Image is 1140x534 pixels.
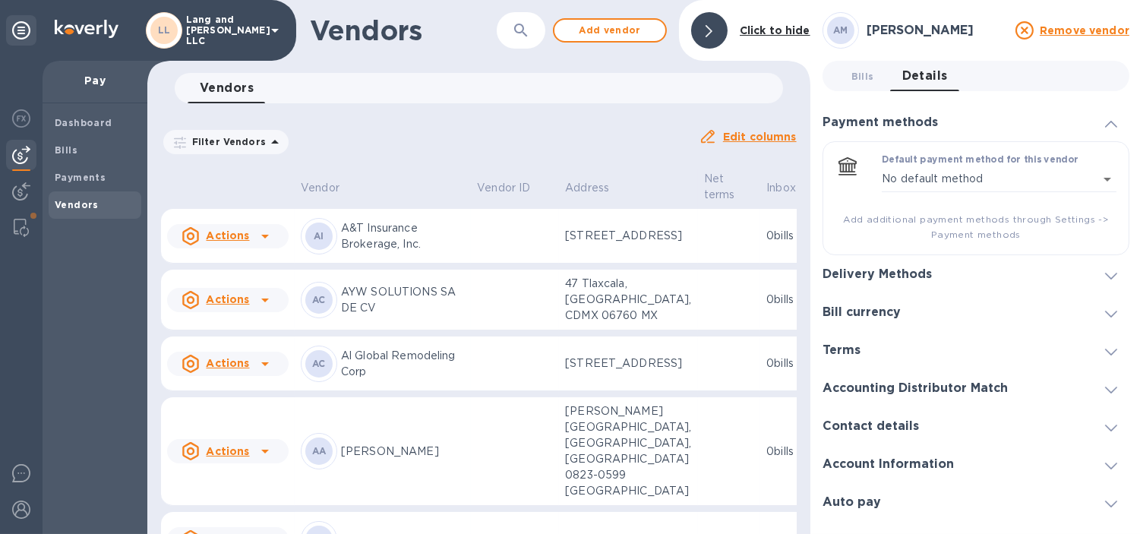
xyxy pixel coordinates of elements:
[565,355,691,371] p: [STREET_ADDRESS]
[565,180,609,196] p: Address
[823,381,1008,396] h3: Accounting Distributor Match
[723,131,797,143] u: Edit columns
[882,166,1116,192] div: No default method
[12,109,30,128] img: Foreign exchange
[553,18,667,43] button: Add vendor
[740,24,810,36] b: Click to hide
[55,73,135,88] p: Pay
[341,220,465,252] p: A&T Insurance Brokerage, Inc.
[314,230,324,242] b: AI
[1040,24,1129,36] u: Remove vendor
[882,171,983,187] p: No default method
[704,171,735,203] p: Net terms
[823,305,901,320] h3: Bill currency
[206,445,249,457] u: Actions
[301,180,339,196] p: Vendor
[477,180,530,196] p: Vendor ID
[833,24,848,36] b: AM
[823,267,932,282] h3: Delivery Methods
[565,228,691,244] p: [STREET_ADDRESS]
[55,20,118,38] img: Logo
[823,419,919,434] h3: Contact details
[565,403,691,499] p: [PERSON_NAME][GEOGRAPHIC_DATA], [GEOGRAPHIC_DATA], [GEOGRAPHIC_DATA] 0823-0599 [GEOGRAPHIC_DATA]
[835,212,1116,242] span: Add additional payment methods through Settings -> Payment methods
[341,284,465,316] p: AYW SOLUTIONS SA DE CV
[312,358,326,369] b: AC
[200,77,254,99] span: Vendors
[867,24,1006,38] h3: [PERSON_NAME]
[310,14,497,46] h1: Vendors
[186,135,266,148] p: Filter Vendors
[312,294,326,305] b: AC
[766,180,816,196] span: Inbox
[766,180,796,196] p: Inbox
[882,156,1078,165] label: Default payment method for this vendor
[206,293,249,305] u: Actions
[766,228,816,244] p: 0 bills
[341,444,465,460] p: [PERSON_NAME]
[206,229,249,242] u: Actions
[158,24,171,36] b: LL
[823,343,861,358] h3: Terms
[55,199,99,210] b: Vendors
[477,180,550,196] span: Vendor ID
[312,445,327,457] b: AA
[851,68,874,84] span: Bills
[565,180,629,196] span: Address
[902,65,948,87] span: Details
[565,276,691,324] p: 47 Tlaxcala, [GEOGRAPHIC_DATA], CDMX 06760 MX
[766,292,816,308] p: 0 bills
[823,495,881,510] h3: Auto pay
[55,172,106,183] b: Payments
[55,117,112,128] b: Dashboard
[341,348,465,380] p: Al Global Remodeling Corp
[206,357,249,369] u: Actions
[567,21,653,39] span: Add vendor
[55,144,77,156] b: Bills
[823,115,938,130] h3: Payment methods
[766,355,816,371] p: 0 bills
[301,180,359,196] span: Vendor
[823,457,954,472] h3: Account Information
[766,444,816,460] p: 0 bills
[835,154,1116,242] div: Default payment method for this vendorNo default method​Add additional payment methods through Se...
[186,14,262,46] p: Lang and [PERSON_NAME] LLC
[6,15,36,46] div: Unpin categories
[704,171,755,203] span: Net terms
